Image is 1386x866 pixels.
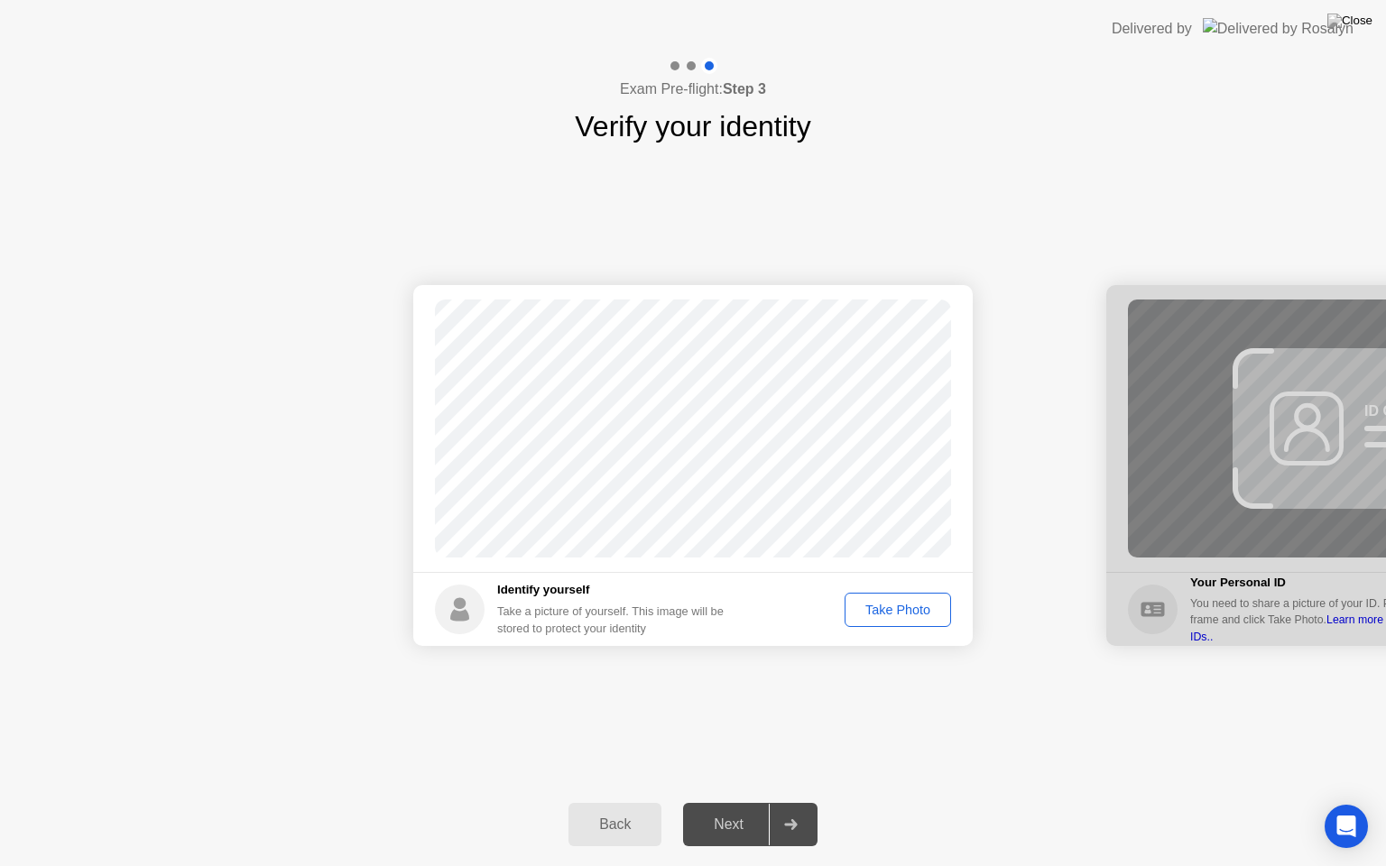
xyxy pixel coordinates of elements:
[688,816,769,833] div: Next
[845,593,951,627] button: Take Photo
[723,81,766,97] b: Step 3
[1327,14,1372,28] img: Close
[1112,18,1192,40] div: Delivered by
[683,803,818,846] button: Next
[568,803,661,846] button: Back
[574,816,656,833] div: Back
[497,603,738,637] div: Take a picture of yourself. This image will be stored to protect your identity
[1203,18,1354,39] img: Delivered by Rosalyn
[575,105,810,148] h1: Verify your identity
[1325,805,1368,848] div: Open Intercom Messenger
[620,78,766,100] h4: Exam Pre-flight:
[851,603,945,617] div: Take Photo
[497,581,738,599] h5: Identify yourself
